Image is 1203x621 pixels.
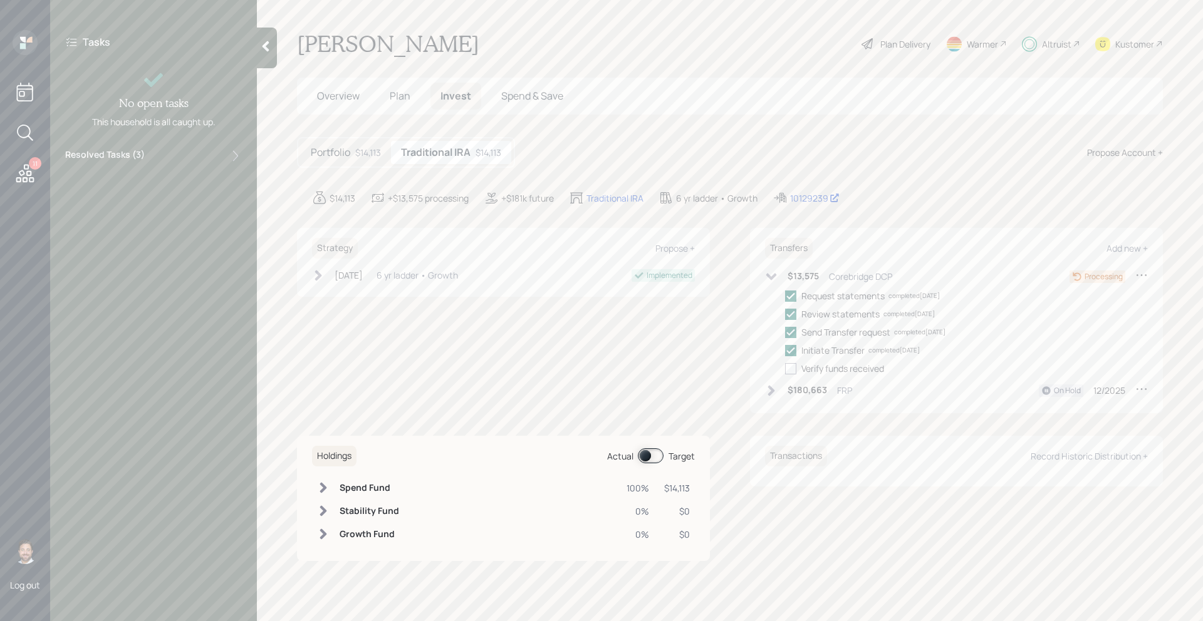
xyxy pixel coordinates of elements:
[297,30,479,58] h1: [PERSON_NAME]
[880,38,930,51] div: Plan Delivery
[29,157,41,170] div: 11
[440,89,471,103] span: Invest
[340,506,399,516] h6: Stability Fund
[883,309,935,319] div: completed [DATE]
[317,89,360,103] span: Overview
[311,146,350,158] h5: Portfolio
[801,362,884,375] div: Verify funds received
[1093,384,1125,397] div: 12/2025
[790,192,840,205] div: 10129239
[837,384,852,397] div: FRP
[312,446,357,466] h6: Holdings
[501,192,554,205] div: +$181k future
[1085,271,1123,282] div: Processing
[401,146,471,158] h5: Traditional IRA
[676,192,758,205] div: 6 yr ladder • Growth
[607,449,633,463] div: Actual
[788,385,827,396] h6: $180,663
[669,449,695,463] div: Target
[627,528,649,541] div: 0%
[1042,38,1071,51] div: Altruist
[627,505,649,518] div: 0%
[664,505,690,518] div: $0
[92,115,216,128] div: This household is all caught up.
[340,483,399,493] h6: Spend Fund
[312,238,358,259] h6: Strategy
[388,192,469,205] div: +$13,575 processing
[1115,38,1154,51] div: Kustomer
[586,192,643,205] div: Traditional IRA
[65,148,145,163] label: Resolved Tasks ( 3 )
[10,579,40,591] div: Log out
[967,38,998,51] div: Warmer
[377,269,458,282] div: 6 yr ladder • Growth
[390,89,410,103] span: Plan
[335,269,363,282] div: [DATE]
[664,481,690,495] div: $14,113
[868,346,920,355] div: completed [DATE]
[13,539,38,564] img: michael-russo-headshot.png
[119,96,189,110] h4: No open tasks
[765,446,827,466] h6: Transactions
[894,327,945,337] div: completed [DATE]
[1054,385,1081,396] div: On Hold
[476,146,501,159] div: $14,113
[765,238,813,259] h6: Transfers
[655,242,695,254] div: Propose +
[627,481,649,495] div: 100%
[664,528,690,541] div: $0
[355,146,381,159] div: $14,113
[801,307,880,321] div: Review statements
[788,271,819,282] h6: $13,575
[801,326,890,339] div: Send Transfer request
[1107,242,1148,254] div: Add new +
[647,270,692,281] div: Implemented
[801,289,885,302] div: Request statements
[888,291,940,300] div: completed [DATE]
[83,35,110,49] label: Tasks
[1031,450,1148,462] div: Record Historic Distribution +
[340,529,399,540] h6: Growth Fund
[501,89,563,103] span: Spend & Save
[801,344,865,357] div: Initiate Transfer
[1087,146,1163,159] div: Propose Account +
[829,270,892,283] div: Corebridge DCP
[330,192,355,205] div: $14,113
